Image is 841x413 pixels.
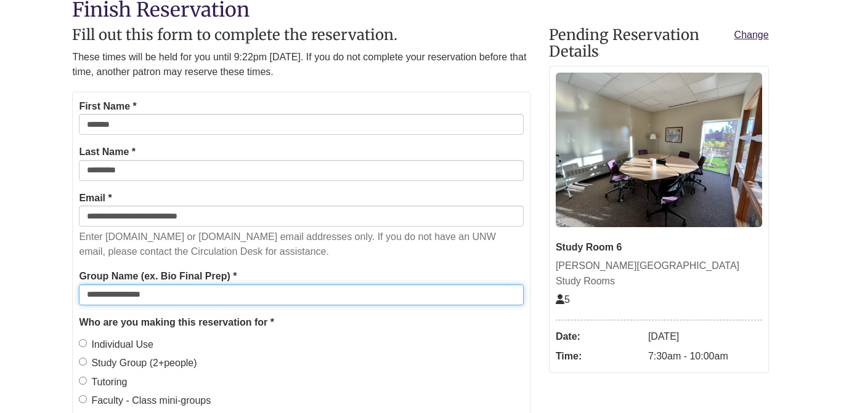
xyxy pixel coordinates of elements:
[556,347,642,366] dt: Time:
[556,73,762,227] img: Study Room 6
[79,190,112,206] label: Email *
[79,355,197,371] label: Study Group (2+people)
[79,337,153,353] label: Individual Use
[79,268,237,284] label: Group Name (ex. Bio Final Prep) *
[72,27,530,43] h2: Fill out this form to complete the reservation.
[556,327,642,347] dt: Date:
[79,374,127,390] label: Tutoring
[549,27,769,60] h2: Pending Reservation Details
[648,347,762,366] dd: 7:30am - 10:00am
[556,294,570,305] span: The capacity of this space
[79,98,136,114] label: First Name *
[648,327,762,347] dd: [DATE]
[79,358,87,366] input: Study Group (2+people)
[79,315,524,331] legend: Who are you making this reservation for *
[79,377,87,385] input: Tutoring
[734,27,769,43] a: Change
[72,50,530,79] p: These times will be held for you until 9:22pm [DATE]. If you do not complete your reservation bef...
[79,230,524,259] p: Enter [DOMAIN_NAME] or [DOMAIN_NAME] email addresses only. If you do not have an UNW email, pleas...
[79,393,211,409] label: Faculty - Class mini-groups
[556,239,762,255] div: Study Room 6
[556,258,762,289] div: [PERSON_NAME][GEOGRAPHIC_DATA] Study Rooms
[79,144,136,160] label: Last Name *
[79,395,87,403] input: Faculty - Class mini-groups
[79,339,87,347] input: Individual Use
